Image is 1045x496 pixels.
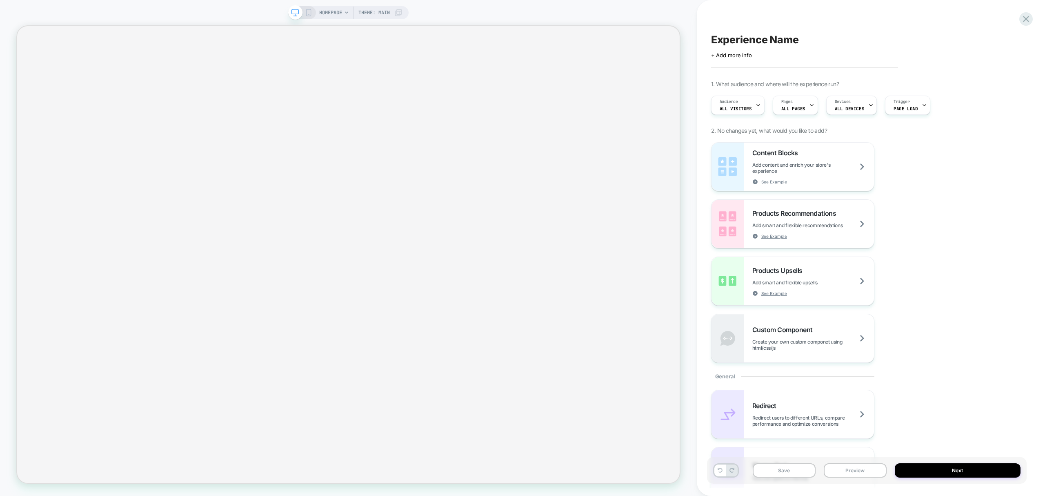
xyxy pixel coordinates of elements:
span: All Visitors [720,106,752,112]
button: Save [753,463,816,478]
span: Theme: MAIN [358,6,390,19]
span: Add smart and flexible recommendations [752,222,863,228]
span: Add smart and flexible upsells [752,279,838,286]
span: + Add more info [711,52,752,58]
span: Pages [781,99,793,105]
span: Devices [835,99,851,105]
span: Add content and enrich your store's experience [752,162,874,174]
span: Page Load [894,106,918,112]
div: General [711,363,874,390]
span: See Example [761,290,787,296]
span: See Example [761,179,787,185]
span: ALL PAGES [781,106,805,112]
span: 2. No changes yet, what would you like to add? [711,127,827,134]
span: Trigger [894,99,909,105]
span: Redirect users to different URLs, compare performance and optimize conversions [752,415,874,427]
span: Products Recommendations [752,209,840,217]
span: Content Blocks [752,149,802,157]
button: Next [895,463,1021,478]
span: Audience [720,99,738,105]
span: Products Upsells [752,266,807,275]
span: Redirect [752,402,780,410]
span: See Example [761,233,787,239]
button: Preview [824,463,887,478]
span: ALL DEVICES [835,106,864,112]
span: 1. What audience and where will the experience run? [711,80,839,87]
span: HOMEPAGE [319,6,342,19]
span: Experience Name [711,34,799,46]
span: Custom Component [752,326,817,334]
span: Create your own custom componet using html/css/js [752,339,874,351]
